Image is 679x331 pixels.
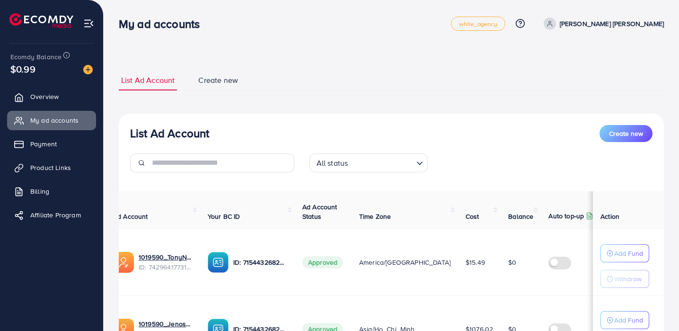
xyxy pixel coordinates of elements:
p: [PERSON_NAME] [PERSON_NAME] [560,18,664,29]
span: America/[GEOGRAPHIC_DATA] [359,258,450,267]
h3: List Ad Account [130,126,209,140]
span: Create new [198,75,238,86]
span: Ad Account [113,212,148,221]
span: Action [600,212,619,221]
input: Search for option [351,154,412,170]
span: My ad accounts [30,116,79,125]
span: $0.99 [10,62,35,76]
a: [PERSON_NAME] [PERSON_NAME] [540,18,664,30]
span: Affiliate Program [30,210,81,220]
a: 1019590_TonyNguyen 02_1729848288567 [139,252,193,262]
span: Billing [30,187,49,196]
div: <span class='underline'>1019590_TonyNguyen 02_1729848288567</span></br>7429641773155696656 [139,252,193,272]
span: All status [315,156,350,170]
a: Affiliate Program [7,206,96,224]
p: Withdraw [614,273,642,285]
span: Payment [30,139,57,149]
img: ic-ads-acc.e4c84228.svg [113,252,134,273]
span: List Ad Account [121,75,175,86]
span: Time Zone [359,212,391,221]
span: Balance [508,212,533,221]
img: menu [83,18,94,29]
img: logo [9,13,73,28]
span: white_agency [459,21,497,27]
a: Overview [7,87,96,106]
span: Product Links [30,163,71,172]
a: My ad accounts [7,111,96,130]
a: Product Links [7,158,96,177]
div: Search for option [309,153,428,172]
span: $0 [508,258,516,267]
span: ID: 7429641773155696656 [139,262,193,272]
img: ic-ba-acc.ded83a64.svg [208,252,229,273]
button: Withdraw [600,270,649,288]
p: ID: 7154432682741465090 [233,257,287,268]
span: Approved [302,256,343,268]
a: Payment [7,134,96,153]
p: Auto top-up [548,210,584,222]
span: Overview [30,92,59,101]
h3: My ad accounts [119,17,207,31]
p: Add Fund [614,248,643,259]
span: Ad Account Status [302,202,337,221]
span: Ecomdy Balance [10,52,62,62]
span: Your BC ID [208,212,240,221]
button: Add Fund [600,311,649,329]
iframe: Chat [639,288,672,324]
a: Billing [7,182,96,201]
p: Add Fund [614,314,643,326]
span: Create new [609,129,643,138]
button: Add Fund [600,244,649,262]
span: Cost [466,212,479,221]
img: image [83,65,93,74]
button: Create new [600,125,653,142]
a: 1019590_Jenoss_1728898947670 [139,319,193,329]
a: white_agency [451,17,505,31]
span: $15.49 [466,258,485,267]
